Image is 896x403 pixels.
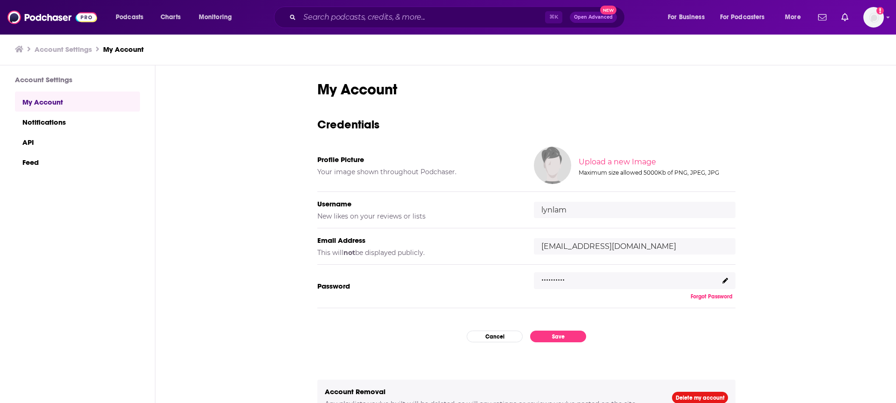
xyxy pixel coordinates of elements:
[317,282,519,290] h5: Password
[109,10,155,25] button: open menu
[15,152,140,172] a: Feed
[579,169,734,176] div: Maximum size allowed 5000Kb of PNG, JPEG, JPG
[199,11,232,24] span: Monitoring
[534,202,735,218] input: username
[778,10,812,25] button: open menu
[785,11,801,24] span: More
[814,9,830,25] a: Show notifications dropdown
[467,331,523,342] button: Cancel
[838,9,852,25] a: Show notifications dropdown
[317,117,735,132] h3: Credentials
[317,168,519,176] h5: Your image shown throughout Podchaser.
[300,10,545,25] input: Search podcasts, credits, & more...
[35,45,92,54] a: Account Settings
[283,7,634,28] div: Search podcasts, credits, & more...
[530,331,586,342] button: Save
[317,80,735,99] h1: My Account
[15,92,140,112] a: My Account
[15,132,140,152] a: API
[863,7,884,28] img: User Profile
[317,155,519,164] h5: Profile Picture
[600,6,617,14] span: New
[661,10,716,25] button: open menu
[863,7,884,28] span: Logged in as lynlam
[574,15,613,20] span: Open Advanced
[317,212,519,220] h5: New likes on your reviews or lists
[714,10,778,25] button: open menu
[343,248,355,257] b: not
[541,270,565,283] p: ..........
[161,11,181,24] span: Charts
[317,236,519,245] h5: Email Address
[15,75,140,84] h3: Account Settings
[863,7,884,28] button: Show profile menu
[876,7,884,14] svg: Add a profile image
[534,147,571,184] img: Your profile image
[720,11,765,24] span: For Podcasters
[545,11,562,23] span: ⌘ K
[317,248,519,257] h5: This will be displayed publicly.
[103,45,144,54] a: My Account
[192,10,244,25] button: open menu
[317,199,519,208] h5: Username
[325,387,657,396] h5: Account Removal
[688,293,735,300] button: Forgot Password
[7,8,97,26] img: Podchaser - Follow, Share and Rate Podcasts
[534,238,735,255] input: email
[154,10,186,25] a: Charts
[570,12,617,23] button: Open AdvancedNew
[15,112,140,132] a: Notifications
[668,11,705,24] span: For Business
[116,11,143,24] span: Podcasts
